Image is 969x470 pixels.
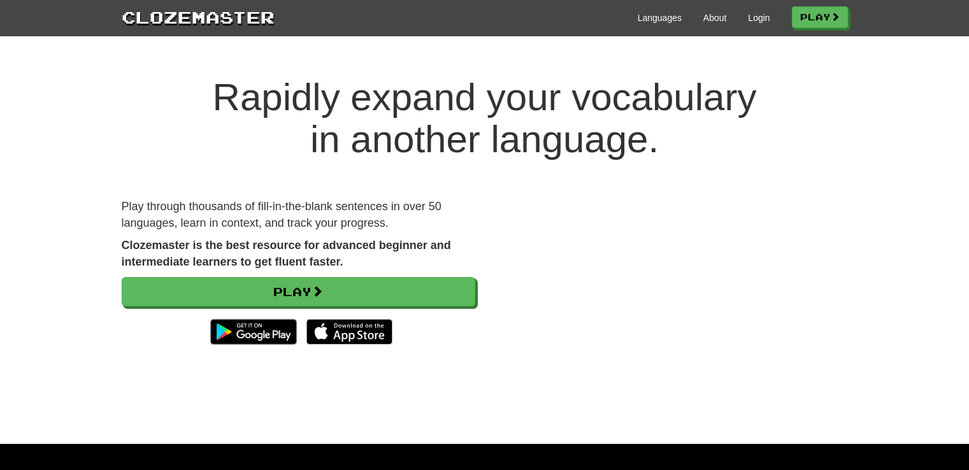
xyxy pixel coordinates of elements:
a: Login [748,11,770,24]
img: Get it on Google Play [204,313,303,351]
a: Clozemaster [122,5,275,29]
a: About [703,11,727,24]
strong: Clozemaster is the best resource for advanced beginner and intermediate learners to get fluent fa... [122,239,451,268]
p: Play through thousands of fill-in-the-blank sentences in over 50 languages, learn in context, and... [122,199,475,231]
a: Play [122,277,475,306]
a: Languages [638,11,682,24]
img: Download_on_the_App_Store_Badge_US-UK_135x40-25178aeef6eb6b83b96f5f2d004eda3bffbb37122de64afbaef7... [306,319,392,345]
a: Play [792,6,848,28]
